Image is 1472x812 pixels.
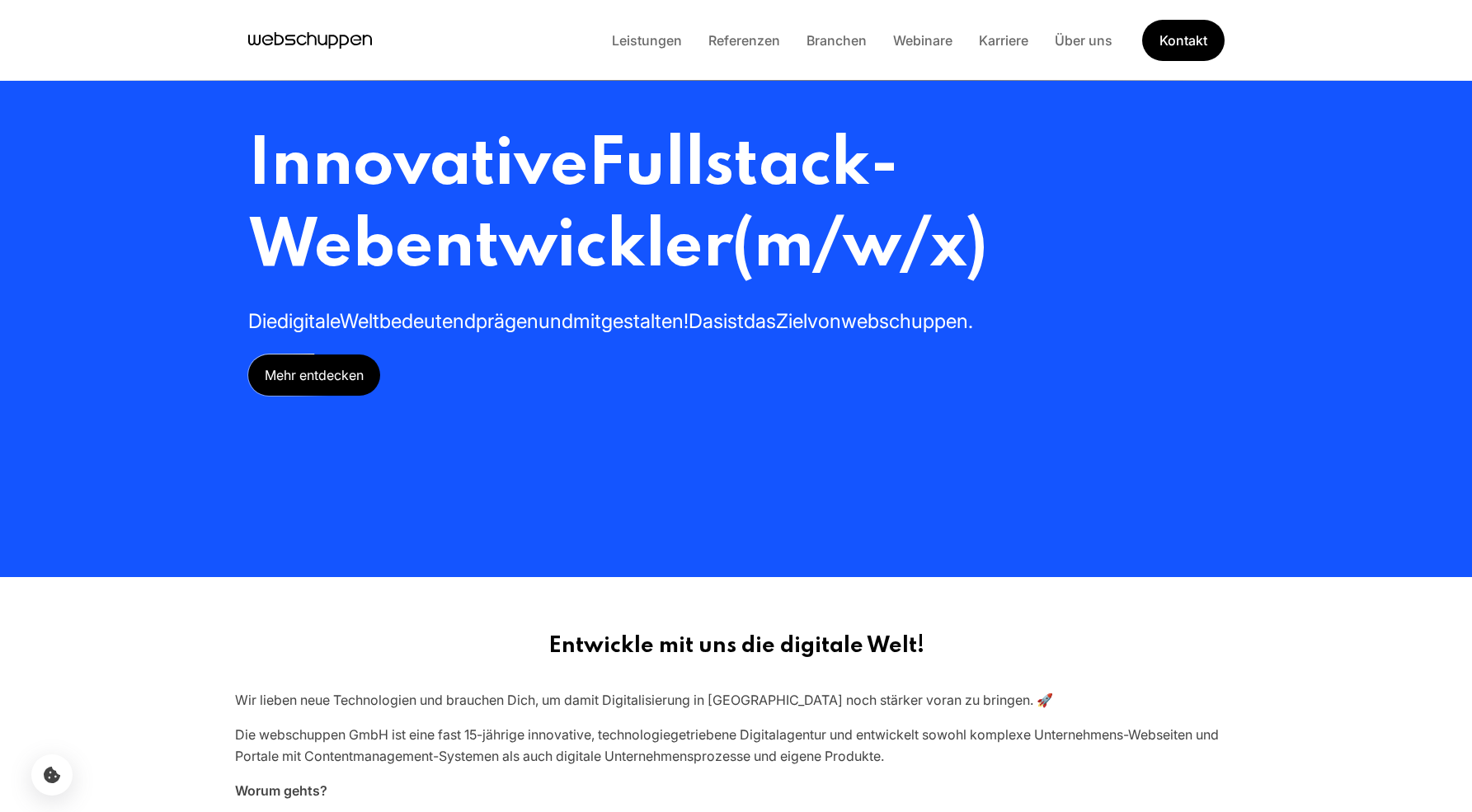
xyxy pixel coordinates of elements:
[235,782,327,799] strong: Worum gehts?
[235,724,1238,767] p: Die webschuppen GmbH ist eine fast 15-jährige innovative, technologiegetriebene Digitalagentur un...
[689,309,723,333] span: Das
[807,309,841,333] span: von
[248,133,898,281] span: Fullstack-Webentwickler
[248,354,380,396] a: Mehr entdecken
[723,309,744,333] span: ist
[793,32,880,49] a: Branchen
[248,28,372,53] a: Hauptseite besuchen
[538,309,573,333] span: und
[744,309,776,333] span: das
[732,214,986,281] span: (m/w/x)
[841,309,973,333] span: webschuppen.
[573,309,689,333] span: mitgestalten!
[248,309,277,333] span: Die
[277,309,340,333] span: digitale
[379,309,476,333] span: bedeutend
[1042,32,1126,49] a: Über uns
[1142,20,1225,61] a: Get Started
[880,32,966,49] a: Webinare
[248,133,588,199] span: Innovative
[476,309,538,333] span: prägen
[695,32,793,49] a: Referenzen
[235,633,1238,659] h2: Entwickle mit uns die digitale Welt!
[235,689,1238,711] p: Wir lieben neue Technologien und brauchen Dich, um damit Digitalisierung in [GEOGRAPHIC_DATA] noc...
[31,754,73,796] button: Cookie-Einstellungen öffnen
[776,309,807,333] span: Ziel
[599,32,695,49] a: Leistungen
[966,32,1042,49] a: Karriere
[340,309,379,333] span: Welt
